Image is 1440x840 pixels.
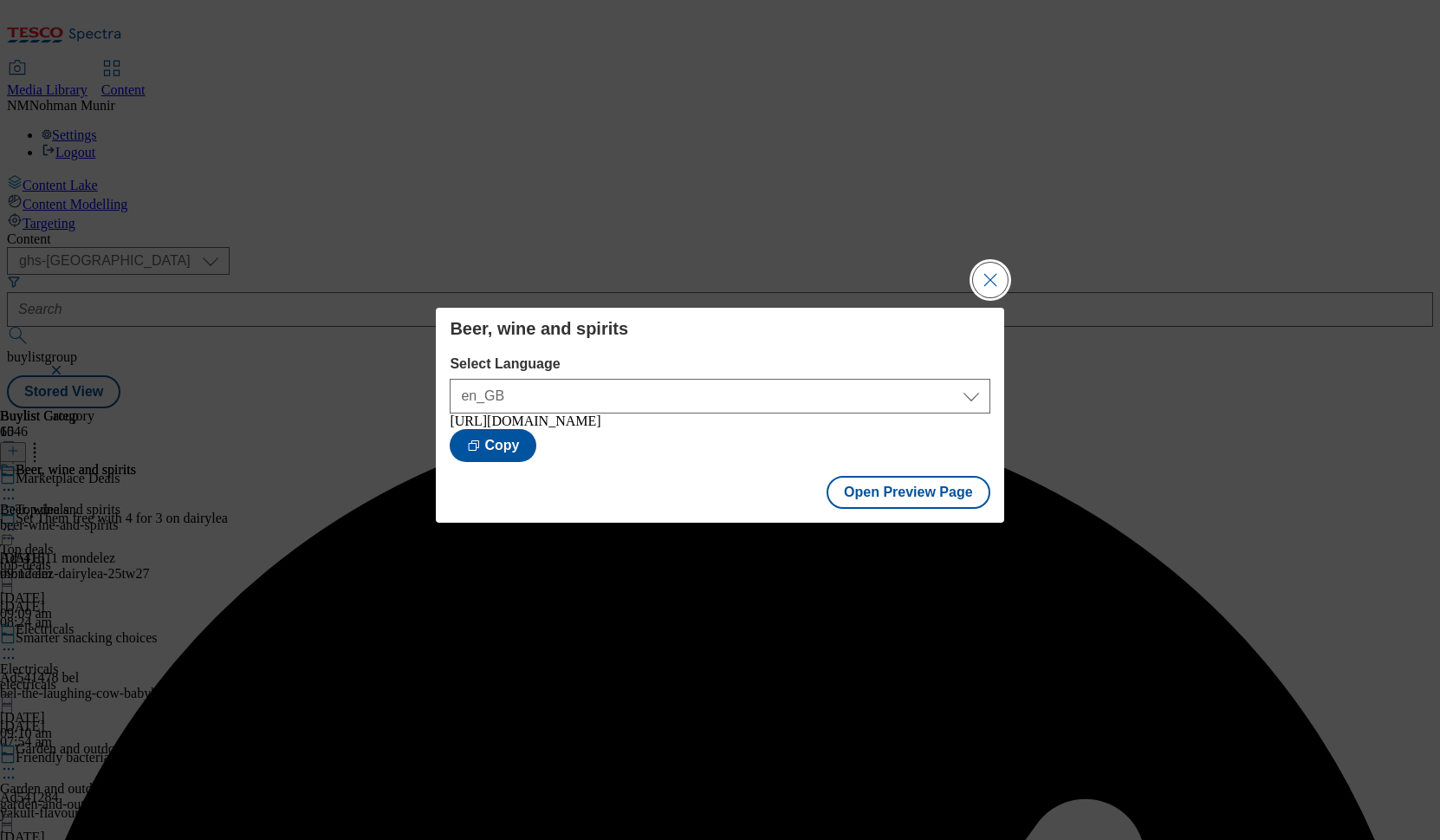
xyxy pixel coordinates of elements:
button: Copy [450,429,536,462]
div: Modal [436,308,1003,523]
button: Close Modal [973,263,1008,297]
label: Select Language [450,356,989,372]
h4: Beer, wine and spirits [450,318,989,339]
div: [URL][DOMAIN_NAME] [450,413,989,429]
button: Open Preview Page [827,476,990,509]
